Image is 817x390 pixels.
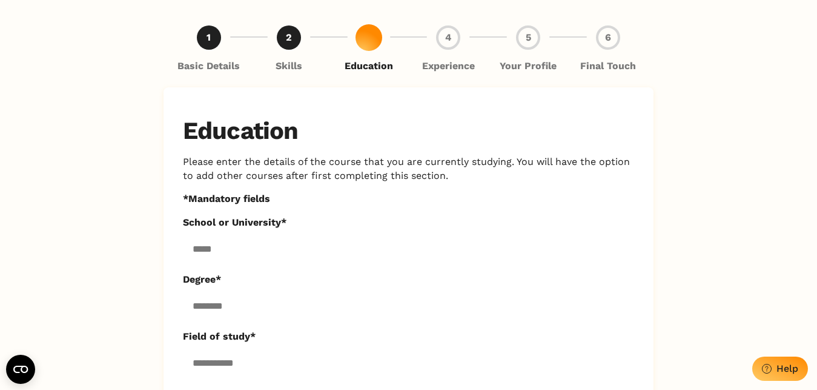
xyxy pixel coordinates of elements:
[500,59,557,73] p: Your Profile
[183,192,634,206] p: *Mandatory fields
[580,59,636,73] p: Final Touch
[183,155,634,183] p: Please enter the details of the course that you are currently studying. You will have the option ...
[183,330,624,343] label: Field of study*
[6,355,35,384] button: Open CMP widget
[183,116,634,146] h2: Education
[277,25,301,50] div: 2
[776,363,798,374] div: Help
[752,357,808,381] button: Help
[357,25,381,50] div: 3
[183,273,624,286] label: Degree*
[516,25,540,50] div: 5
[177,59,240,73] p: Basic Details
[345,59,393,73] p: Education
[276,59,302,73] p: Skills
[183,216,624,229] label: School or University*
[197,25,221,50] div: 1
[436,25,460,50] div: 4
[596,25,620,50] div: 6
[422,59,475,73] p: Experience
